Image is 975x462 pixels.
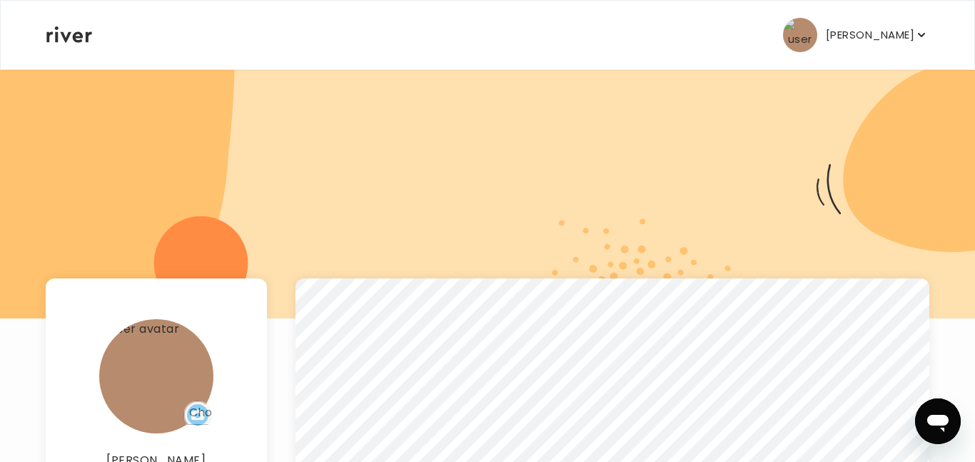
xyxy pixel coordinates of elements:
img: user avatar [99,319,213,433]
img: user avatar [783,18,817,52]
p: [PERSON_NAME] [826,25,914,45]
iframe: Button to launch messaging window [915,398,961,444]
button: user avatar[PERSON_NAME] [783,18,929,52]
